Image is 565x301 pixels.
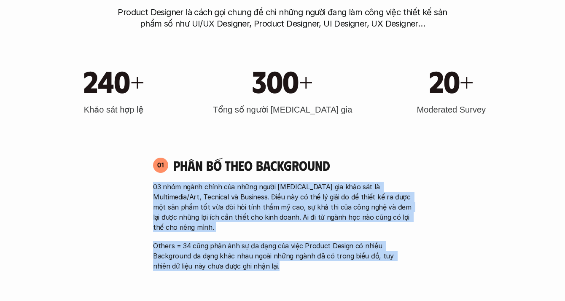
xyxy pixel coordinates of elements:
h4: Phân bố theo background [173,157,412,173]
p: 01 [157,161,164,168]
p: 03 nhóm ngành chính của những người [MEDICAL_DATA] gia khảo sát là Multimedia/Art, Tecnical và Bu... [153,182,412,232]
h3: Moderated Survey [417,104,486,116]
h3: Tổng số người [MEDICAL_DATA] gia [213,104,352,116]
h1: 20+ [429,62,474,99]
h1: 240+ [83,62,144,99]
p: Others = 34 cũng phản ánh sự đa dạng của việc Product Design có nhiều Background đa dạng khác nha... [153,241,412,271]
h3: Khảo sát hợp lệ [84,104,144,116]
p: Product Designer là cách gọi chung để chỉ những người đang làm công việc thiết kế sản phẩm số như... [114,7,451,30]
h1: 300+ [252,62,312,99]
